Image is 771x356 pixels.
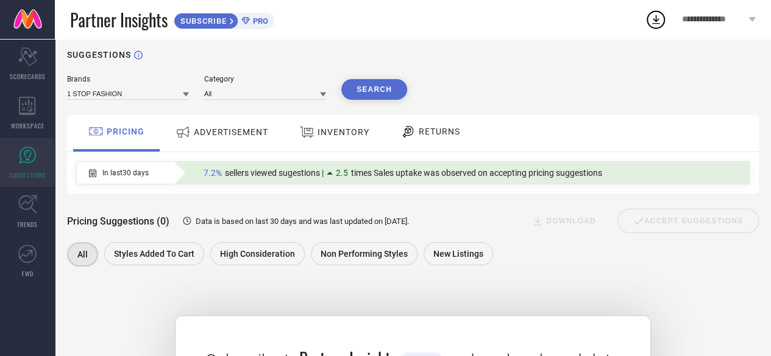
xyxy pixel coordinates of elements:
span: PRO [250,16,268,26]
div: Category [204,75,326,83]
span: 2.5 [336,168,348,178]
span: SUGGESTIONS [9,170,46,180]
span: Partner Insights [70,7,168,32]
span: SUBSCRIBE [174,16,230,26]
span: 7.2% [204,168,222,178]
span: New Listings [433,249,483,259]
span: In last 30 days [102,169,149,177]
span: RETURNS [419,127,460,136]
div: Percentage of sellers who have viewed suggestions for the current Insight Type [197,165,608,181]
span: Pricing Suggestions (0) [67,215,169,227]
span: PRICING [107,127,144,136]
span: All [77,250,88,259]
span: FWD [22,269,34,278]
span: INVENTORY [318,127,369,137]
span: Data is based on last 30 days and was last updated on [DATE] . [196,217,409,226]
span: Styles Added To Cart [114,249,194,259]
span: times Sales uptake was observed on accepting pricing suggestions [351,168,602,178]
span: SCORECARDS [10,72,46,81]
span: High Consideration [220,249,295,259]
span: TRENDS [17,220,38,229]
button: Search [341,79,407,100]
div: Accept Suggestions [617,209,759,233]
a: SUBSCRIBEPRO [174,10,274,29]
span: sellers viewed sugestions | [225,168,324,178]
span: Non Performing Styles [321,249,408,259]
div: Open download list [645,9,667,30]
h1: SUGGESTIONS [67,50,131,60]
span: ADVERTISEMENT [194,127,268,137]
span: WORKSPACE [11,121,44,130]
div: Brands [67,75,189,83]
